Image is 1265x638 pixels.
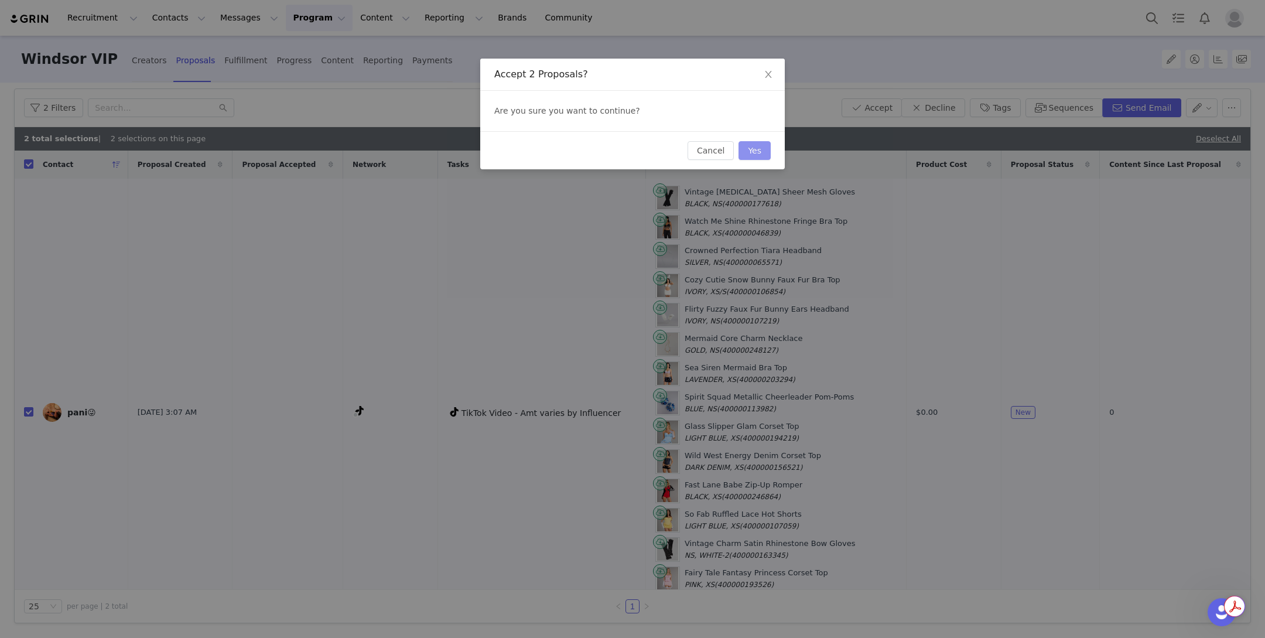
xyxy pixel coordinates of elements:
[494,68,771,81] div: Accept 2 Proposals?
[752,59,785,91] button: Close
[764,70,773,79] i: icon: close
[739,141,771,160] button: Yes
[688,141,734,160] button: Cancel
[1208,598,1236,626] iframe: Intercom live chat
[480,91,785,131] div: Are you sure you want to continue?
